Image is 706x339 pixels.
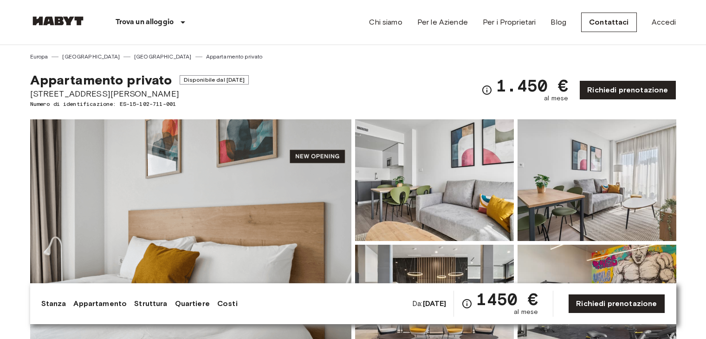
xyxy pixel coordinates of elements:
a: Accedi [652,17,676,28]
a: Richiedi prenotazione [579,80,676,100]
svg: Verifica i dettagli delle spese nella sezione 'Riassunto dei Costi'. Si prega di notare che gli s... [461,298,473,309]
a: Appartamento [73,298,127,309]
span: Numero di identificazione: ES-15-102-711-001 [30,100,249,108]
span: al mese [514,307,538,317]
a: Chi siamo [369,17,402,28]
span: [STREET_ADDRESS][PERSON_NAME] [30,88,249,100]
svg: Verifica i dettagli delle spese nella sezione 'Riassunto dei Costi'. Si prega di notare che gli s... [481,85,492,96]
a: Per le Aziende [417,17,468,28]
a: [GEOGRAPHIC_DATA] [134,52,192,61]
a: Stanza [41,298,66,309]
span: al mese [544,94,568,103]
span: Appartamento privato [30,72,172,88]
a: Richiedi prenotazione [568,294,665,313]
span: 1450 € [476,291,538,307]
img: Picture of unit ES-15-102-711-001 [355,119,514,241]
span: Da: [412,299,446,309]
a: Per i Proprietari [483,17,536,28]
a: Costi [217,298,238,309]
a: Contattaci [581,13,637,32]
span: Disponibile dal [DATE] [180,75,249,85]
p: Trova un alloggio [116,17,174,28]
a: Appartamento privato [206,52,263,61]
span: 1.450 € [496,77,568,94]
a: Europa [30,52,48,61]
a: Quartiere [175,298,210,309]
b: [DATE] [423,299,447,308]
img: Habyt [30,16,86,26]
a: [GEOGRAPHIC_DATA] [62,52,120,61]
a: Blog [551,17,566,28]
a: Struttura [134,298,167,309]
img: Picture of unit ES-15-102-711-001 [518,119,676,241]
